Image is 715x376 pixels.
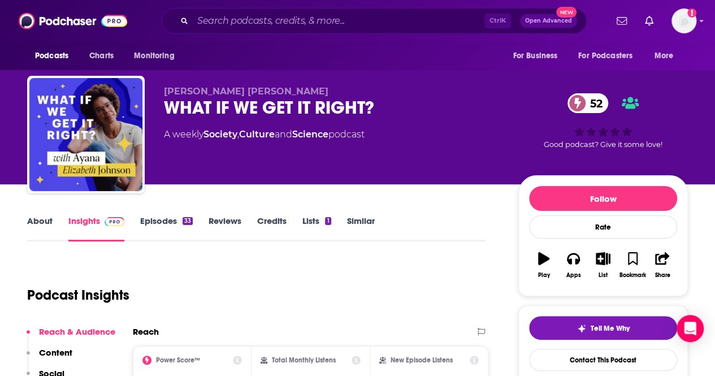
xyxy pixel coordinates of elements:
[193,12,484,30] input: Search podcasts, credits, & more...
[612,11,631,31] a: Show notifications dropdown
[567,93,608,113] a: 52
[302,215,331,241] a: Lists1
[529,186,677,211] button: Follow
[156,356,200,364] h2: Power Score™
[272,356,336,364] h2: Total Monthly Listens
[518,86,688,156] div: 52Good podcast? Give it some love!
[566,272,581,279] div: Apps
[27,287,129,304] h1: Podcast Insights
[27,45,83,67] button: open menu
[505,45,571,67] button: open menu
[525,18,572,24] span: Open Advanced
[203,129,237,140] a: Society
[618,245,647,286] button: Bookmark
[648,245,677,286] button: Share
[27,326,115,347] button: Reach & Audience
[105,217,124,226] img: Podchaser Pro
[529,316,677,340] button: tell me why sparkleTell Me Why
[133,326,159,337] h2: Reach
[275,129,292,140] span: and
[577,324,586,333] img: tell me why sparkle
[671,8,696,33] span: Logged in as hannahnewlon
[292,129,328,140] a: Science
[35,48,68,64] span: Podcasts
[239,129,275,140] a: Culture
[164,128,365,141] div: A weekly podcast
[544,140,662,149] span: Good podcast? Give it some love!
[655,272,670,279] div: Share
[640,11,658,31] a: Show notifications dropdown
[209,215,241,241] a: Reviews
[162,8,587,34] div: Search podcasts, credits, & more...
[529,349,677,371] a: Contact This Podcast
[68,215,124,241] a: InsightsPodchaser Pro
[513,48,557,64] span: For Business
[556,7,577,18] span: New
[39,326,115,337] p: Reach & Audience
[347,215,375,241] a: Similar
[391,356,453,364] h2: New Episode Listens
[677,315,704,342] div: Open Intercom Messenger
[19,10,127,32] img: Podchaser - Follow, Share and Rate Podcasts
[126,45,189,67] button: open menu
[655,48,674,64] span: More
[29,78,142,191] img: WHAT IF WE GET IT RIGHT?
[134,48,174,64] span: Monitoring
[257,215,287,241] a: Credits
[237,129,239,140] span: ,
[588,245,618,286] button: List
[529,245,558,286] button: Play
[39,347,72,358] p: Content
[671,8,696,33] button: Show profile menu
[599,272,608,279] div: List
[520,14,577,28] button: Open AdvancedNew
[140,215,193,241] a: Episodes33
[671,8,696,33] img: User Profile
[183,217,193,225] div: 33
[529,215,677,239] div: Rate
[579,93,608,113] span: 52
[558,245,588,286] button: Apps
[164,86,328,97] span: [PERSON_NAME] [PERSON_NAME]
[578,48,632,64] span: For Podcasters
[27,347,72,368] button: Content
[82,45,120,67] a: Charts
[591,324,630,333] span: Tell Me Why
[484,14,511,28] span: Ctrl K
[538,272,550,279] div: Play
[89,48,114,64] span: Charts
[325,217,331,225] div: 1
[27,215,53,241] a: About
[647,45,688,67] button: open menu
[619,272,646,279] div: Bookmark
[687,8,696,18] svg: Add a profile image
[571,45,649,67] button: open menu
